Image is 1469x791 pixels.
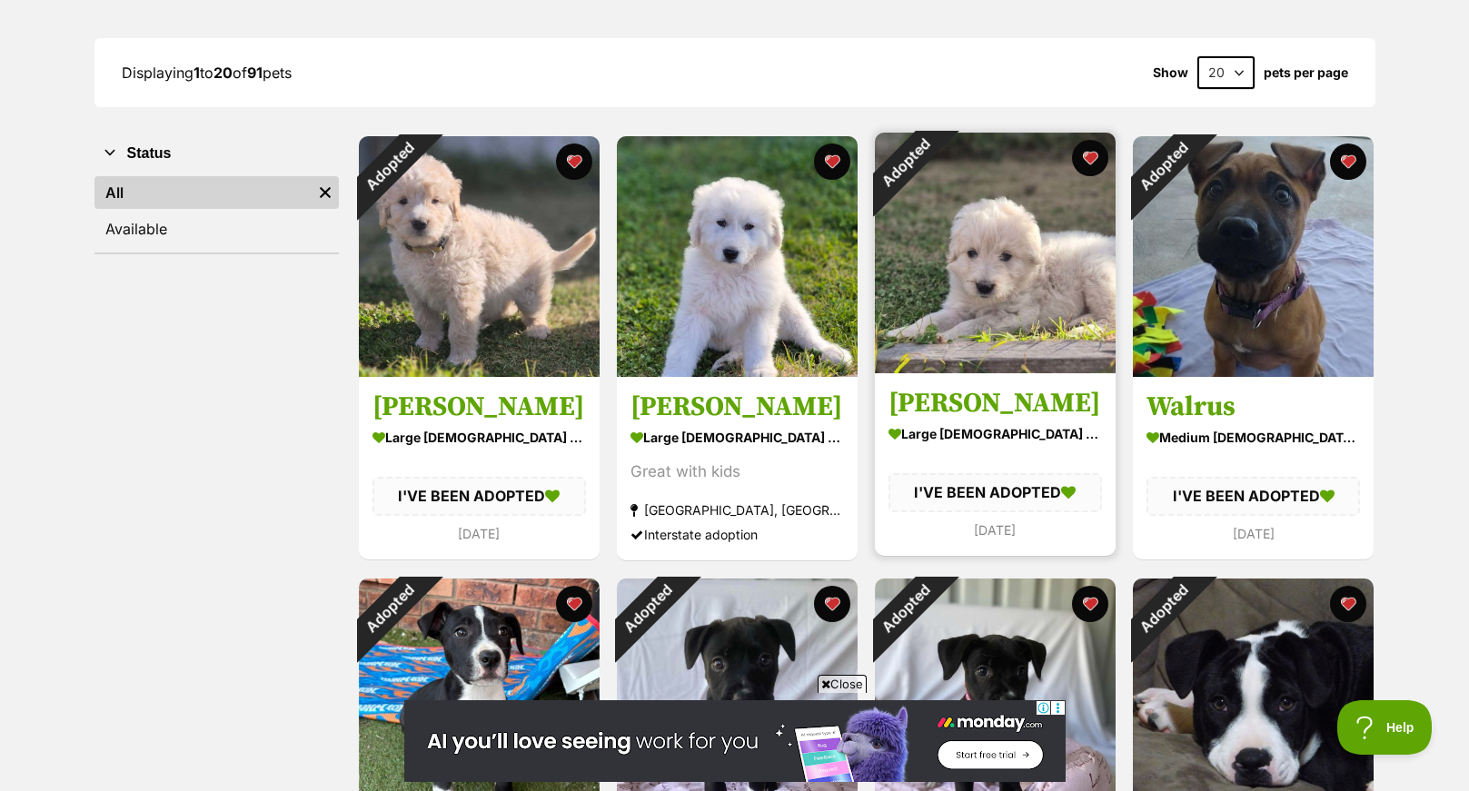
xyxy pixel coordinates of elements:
[1133,362,1374,381] a: Adopted
[94,176,312,209] a: All
[1072,586,1108,622] button: favourite
[630,425,844,451] div: large [DEMOGRAPHIC_DATA] Dog
[814,143,850,180] button: favourite
[888,421,1102,448] div: large [DEMOGRAPHIC_DATA] Dog
[814,586,850,622] button: favourite
[888,387,1102,421] h3: [PERSON_NAME]
[1108,113,1216,221] div: Adopted
[556,586,592,622] button: favourite
[372,425,586,451] div: large [DEMOGRAPHIC_DATA] Dog
[359,377,600,559] a: [PERSON_NAME] large [DEMOGRAPHIC_DATA] Dog I'VE BEEN ADOPTED [DATE] favourite
[850,555,958,663] div: Adopted
[630,460,844,485] div: Great with kids
[334,555,442,663] div: Adopted
[1330,586,1366,622] button: favourite
[1146,521,1360,546] div: [DATE]
[630,391,844,425] h3: [PERSON_NAME]
[1264,65,1348,80] label: pets per page
[875,373,1116,556] a: [PERSON_NAME] large [DEMOGRAPHIC_DATA] Dog I'VE BEEN ADOPTED [DATE] favourite
[247,64,263,82] strong: 91
[1133,136,1374,377] img: Walrus
[850,109,958,217] div: Adopted
[888,518,1102,542] div: [DATE]
[1146,478,1360,516] div: I'VE BEEN ADOPTED
[875,359,1116,377] a: Adopted
[122,64,292,82] span: Displaying to of pets
[875,133,1116,373] img: Abby Cadabby
[359,136,600,377] img: Ernie
[312,176,339,209] a: Remove filter
[94,173,339,252] div: Status
[1330,143,1366,180] button: favourite
[372,521,586,546] div: [DATE]
[404,700,1066,782] iframe: Advertisement
[1337,700,1433,755] iframe: Help Scout Beacon - Open
[372,391,586,425] h3: [PERSON_NAME]
[94,142,339,165] button: Status
[1108,555,1216,663] div: Adopted
[194,64,200,82] strong: 1
[630,499,844,523] div: [GEOGRAPHIC_DATA], [GEOGRAPHIC_DATA]
[1146,391,1360,425] h3: Walrus
[94,213,339,245] a: Available
[372,478,586,516] div: I'VE BEEN ADOPTED
[213,64,233,82] strong: 20
[1133,377,1374,559] a: Walrus medium [DEMOGRAPHIC_DATA] Dog I'VE BEEN ADOPTED [DATE] favourite
[1153,65,1188,80] span: Show
[617,377,858,561] a: [PERSON_NAME] large [DEMOGRAPHIC_DATA] Dog Great with kids [GEOGRAPHIC_DATA], [GEOGRAPHIC_DATA] I...
[334,113,442,221] div: Adopted
[359,362,600,381] a: Adopted
[888,474,1102,512] div: I'VE BEEN ADOPTED
[556,143,592,180] button: favourite
[592,555,700,663] div: Adopted
[818,675,867,693] span: Close
[630,523,844,548] div: Interstate adoption
[617,136,858,377] img: Clarissa
[1146,425,1360,451] div: medium [DEMOGRAPHIC_DATA] Dog
[1072,140,1108,176] button: favourite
